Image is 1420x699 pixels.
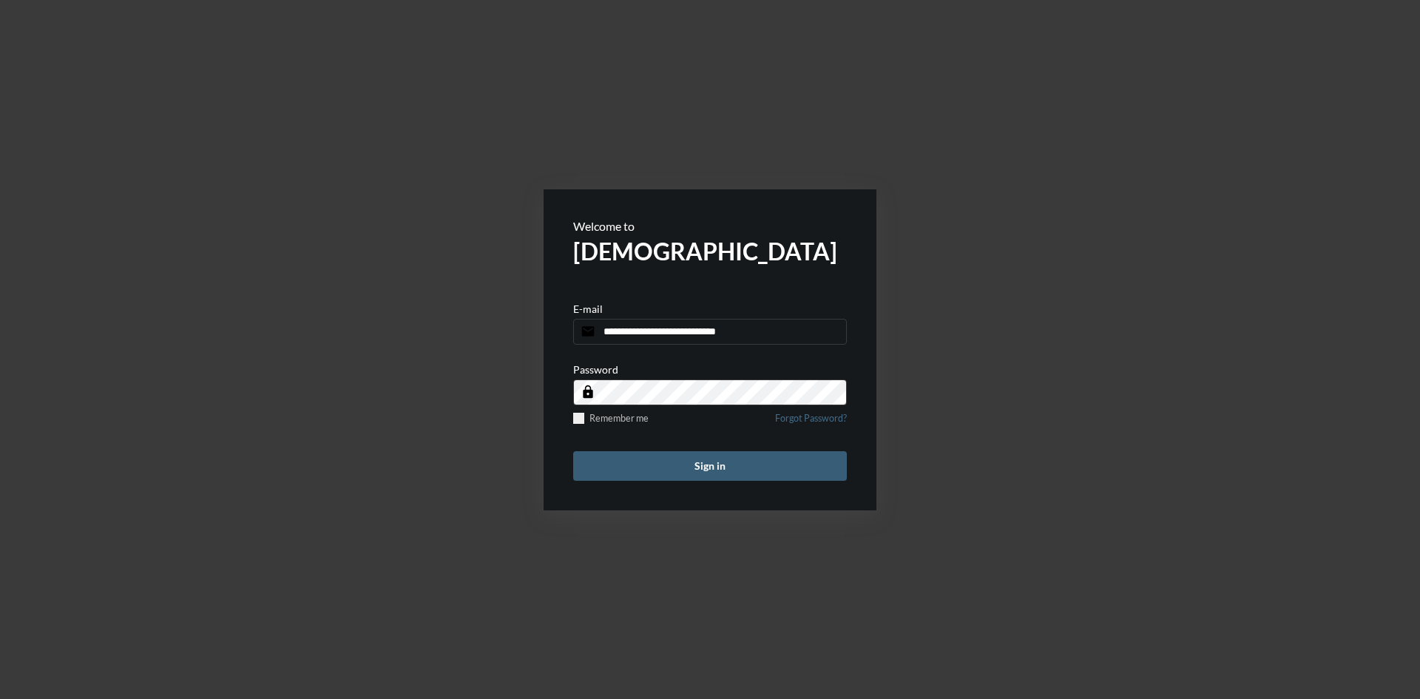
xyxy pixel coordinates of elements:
[573,237,847,266] h2: [DEMOGRAPHIC_DATA]
[775,413,847,433] a: Forgot Password?
[573,363,618,376] p: Password
[573,451,847,481] button: Sign in
[573,303,603,315] p: E-mail
[573,413,649,424] label: Remember me
[573,219,847,233] p: Welcome to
